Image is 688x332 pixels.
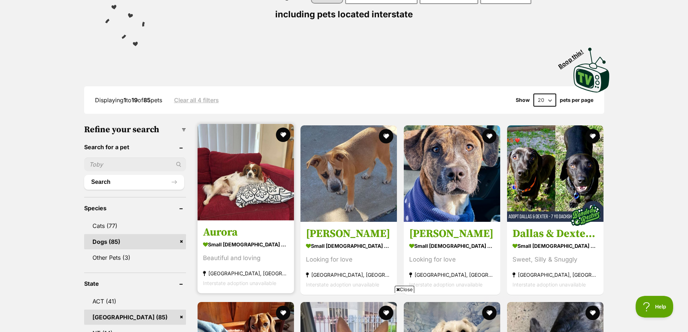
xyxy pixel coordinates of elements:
div: Looking for love [306,255,391,265]
strong: [GEOGRAPHIC_DATA], [GEOGRAPHIC_DATA] [306,270,391,280]
button: favourite [276,128,290,142]
button: favourite [482,129,497,143]
div: Sweet, Silly & Snuggly [512,255,598,265]
div: Beautiful and loving [203,254,289,263]
a: [GEOGRAPHIC_DATA] (85) [84,310,186,325]
strong: small [DEMOGRAPHIC_DATA] Dog [409,241,495,251]
header: Species [84,205,186,211]
h3: [PERSON_NAME] [306,227,391,241]
h3: [PERSON_NAME] [409,227,495,241]
button: Search [84,175,184,189]
a: Dogs (85) [84,234,186,249]
a: Boop this! [574,41,610,94]
strong: 1 [124,96,126,104]
span: Interstate adoption unavailable [409,282,483,288]
header: Search for a pet [84,144,186,150]
span: including pets located interstate [275,9,413,20]
span: Show [516,97,530,103]
span: Displaying to of pets [95,96,162,104]
header: State [84,280,186,287]
button: favourite [379,129,393,143]
span: Close [395,286,414,293]
img: PetRescue TV logo [574,48,610,92]
img: Seth - Mastiff Dog [404,125,500,222]
a: [PERSON_NAME] small [DEMOGRAPHIC_DATA] Dog Looking for love [GEOGRAPHIC_DATA], [GEOGRAPHIC_DATA] ... [404,222,500,295]
span: Interstate adoption unavailable [203,280,276,286]
iframe: Advertisement [169,296,519,328]
img: Kasey - Mastiff Dog [300,125,397,222]
strong: [GEOGRAPHIC_DATA], [GEOGRAPHIC_DATA] [203,269,289,279]
a: Dallas & Dexter - [DEMOGRAPHIC_DATA] Dachshund X small [DEMOGRAPHIC_DATA] Dog Sweet, Silly & Snug... [507,222,603,295]
a: ACT (41) [84,294,186,309]
input: Toby [84,158,186,171]
img: Aurora - Cavalier King Charles Spaniel Dog [198,124,294,220]
h3: Refine your search [84,125,186,135]
label: pets per page [560,97,593,103]
button: favourite [585,306,600,320]
span: Interstate adoption unavailable [306,282,379,288]
img: Dallas & Dexter - 7 Year Old Dachshund X - Dachshund x American Staffordshire Terrier Dog [507,125,603,222]
strong: [GEOGRAPHIC_DATA], [GEOGRAPHIC_DATA] [512,270,598,280]
button: favourite [585,129,600,143]
span: Interstate adoption unavailable [512,282,586,288]
a: [PERSON_NAME] small [DEMOGRAPHIC_DATA] Dog Looking for love [GEOGRAPHIC_DATA], [GEOGRAPHIC_DATA] ... [300,222,397,295]
strong: 19 [131,96,138,104]
strong: 85 [143,96,151,104]
div: Looking for love [409,255,495,265]
a: Other Pets (3) [84,250,186,265]
a: Clear all 4 filters [174,97,219,103]
iframe: Help Scout Beacon - Open [636,296,674,318]
strong: small [DEMOGRAPHIC_DATA] Dog [512,241,598,251]
strong: small [DEMOGRAPHIC_DATA] Dog [203,240,289,250]
strong: small [DEMOGRAPHIC_DATA] Dog [306,241,391,251]
img: bonded besties [567,198,603,234]
span: Boop this! [557,44,590,70]
h3: Aurora [203,226,289,240]
a: Aurora small [DEMOGRAPHIC_DATA] Dog Beautiful and loving [GEOGRAPHIC_DATA], [GEOGRAPHIC_DATA] Int... [198,220,294,294]
strong: [GEOGRAPHIC_DATA], [GEOGRAPHIC_DATA] [409,270,495,280]
a: Cats (77) [84,218,186,233]
h3: Dallas & Dexter - [DEMOGRAPHIC_DATA] Dachshund X [512,227,598,241]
